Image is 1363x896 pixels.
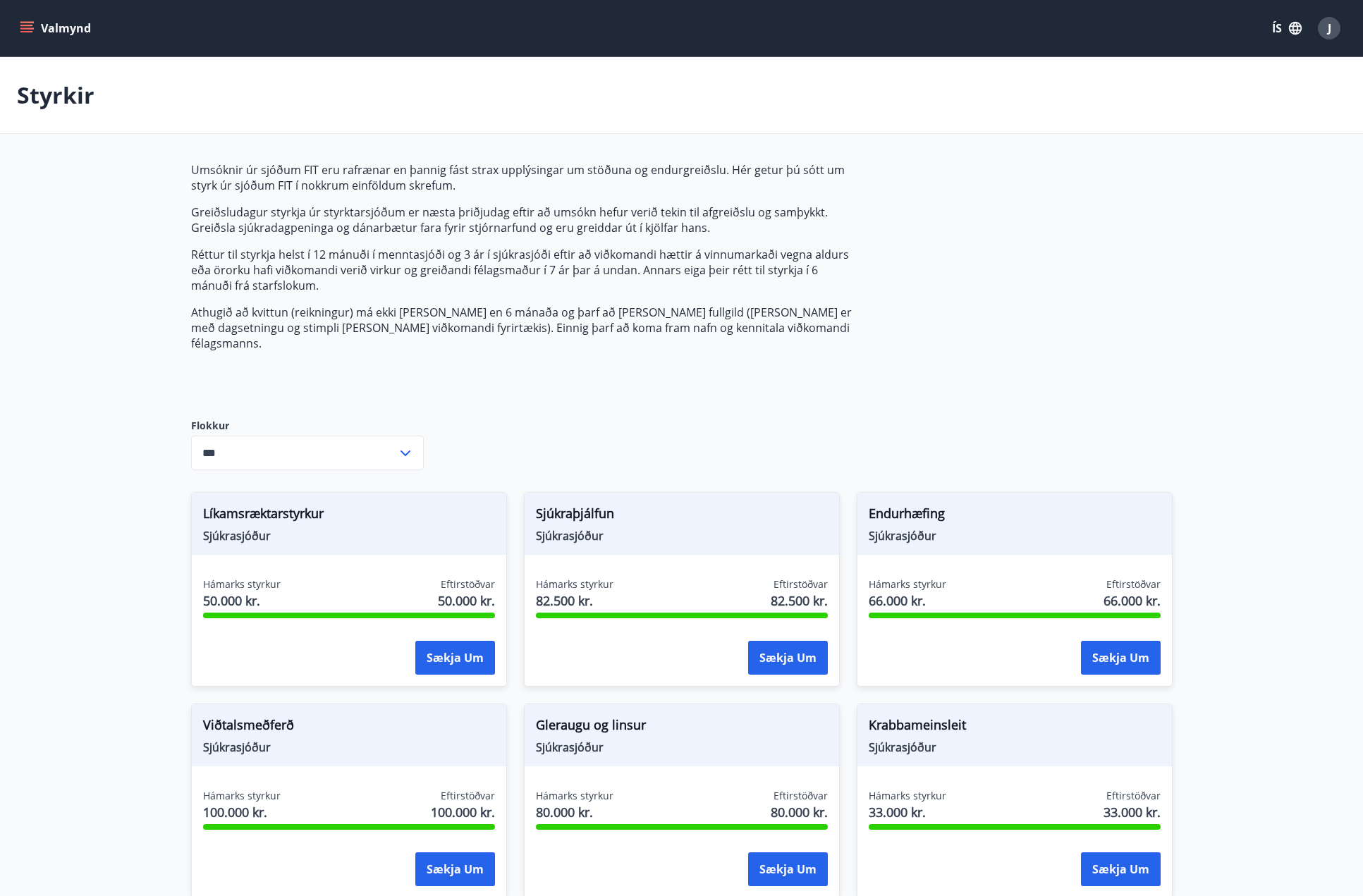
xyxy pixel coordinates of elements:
[203,591,281,610] span: 50.000 kr.
[1106,789,1161,803] span: Eftirstöðvar
[869,739,1161,755] span: Sjúkrasjóður
[536,789,613,803] span: Hámarks styrkur
[1312,11,1346,45] button: J
[203,577,281,591] span: Hámarks styrkur
[415,852,495,886] button: Sækja um
[441,577,495,591] span: Eftirstöðvar
[203,504,495,528] span: Líkamsræktarstyrkur
[774,789,828,803] span: Eftirstöðvar
[191,305,857,351] p: Athugið að kvittun (reikningur) má ekki [PERSON_NAME] en 6 mánaða og þarf að [PERSON_NAME] fullgi...
[536,803,613,821] span: 80.000 kr.
[441,789,495,803] span: Eftirstöðvar
[1104,803,1161,821] span: 33.000 kr.
[771,803,828,821] span: 80.000 kr.
[536,504,828,528] span: Sjúkraþjálfun
[536,528,828,544] span: Sjúkrasjóður
[771,591,828,610] span: 82.500 kr.
[748,641,828,675] button: Sækja um
[203,789,281,803] span: Hámarks styrkur
[748,852,828,886] button: Sækja um
[17,16,97,41] button: menu
[869,716,1161,739] span: Krabbameinsleit
[536,591,613,610] span: 82.500 kr.
[1081,852,1161,886] button: Sækja um
[869,504,1161,528] span: Endurhæfing
[191,419,424,433] label: Flokkur
[536,739,828,755] span: Sjúkrasjóður
[203,803,281,821] span: 100.000 kr.
[869,591,946,610] span: 66.000 kr.
[1104,591,1161,610] span: 66.000 kr.
[869,803,946,821] span: 33.000 kr.
[1106,577,1161,591] span: Eftirstöðvar
[203,739,495,755] span: Sjúkrasjóður
[536,577,613,591] span: Hámarks styrkur
[1328,20,1331,36] span: J
[869,789,946,803] span: Hámarks styrkur
[191,247,857,293] p: Réttur til styrkja helst í 12 mánuði í menntasjóði og 3 ár í sjúkrasjóði eftir að viðkomandi hætt...
[415,641,495,675] button: Sækja um
[536,716,828,739] span: Gleraugu og linsur
[869,528,1161,544] span: Sjúkrasjóður
[203,528,495,544] span: Sjúkrasjóður
[774,577,828,591] span: Eftirstöðvar
[869,577,946,591] span: Hámarks styrkur
[431,803,495,821] span: 100.000 kr.
[1081,641,1161,675] button: Sækja um
[191,162,857,193] p: Umsóknir úr sjóðum FIT eru rafrænar en þannig fást strax upplýsingar um stöðuna og endurgreiðslu....
[438,591,495,610] span: 50.000 kr.
[17,80,94,111] p: Styrkir
[203,716,495,739] span: Viðtalsmeðferð
[191,204,857,235] p: Greiðsludagur styrkja úr styrktarsjóðum er næsta þriðjudag eftir að umsókn hefur verið tekin til ...
[1264,16,1309,41] button: ÍS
